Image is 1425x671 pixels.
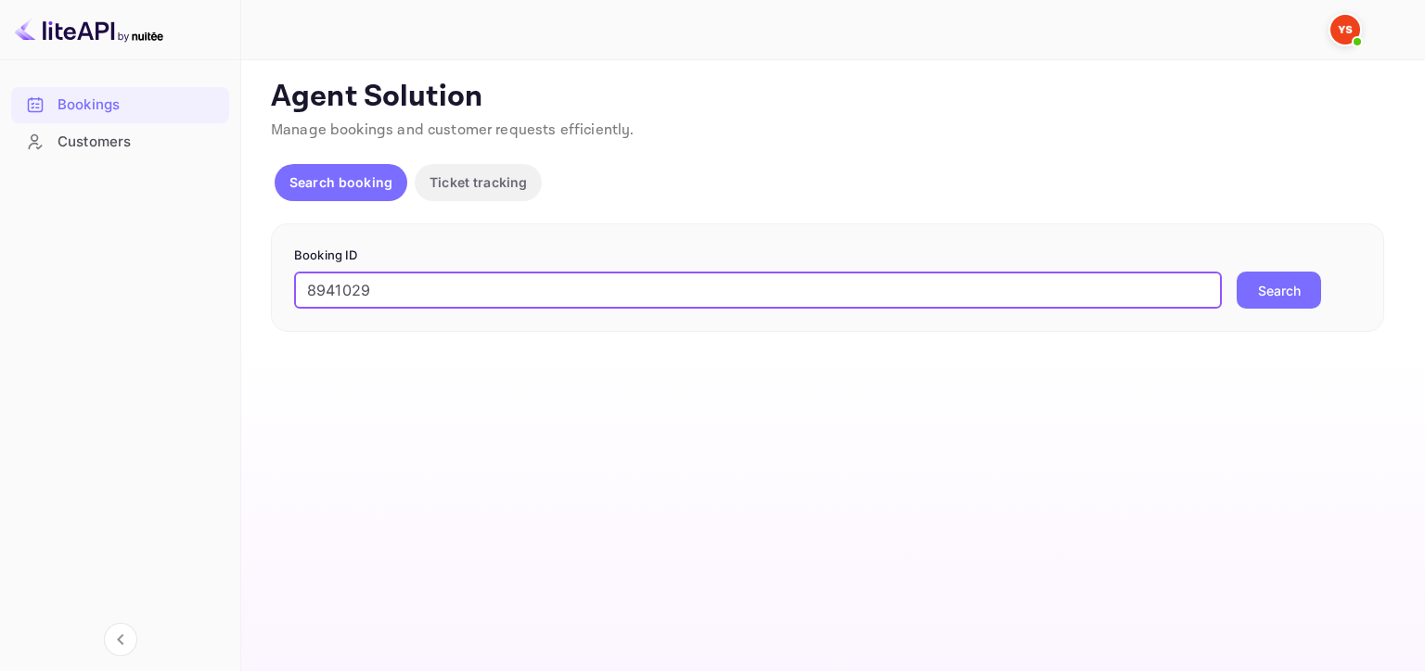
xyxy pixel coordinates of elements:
[15,15,163,44] img: LiteAPI logo
[58,132,220,153] div: Customers
[1237,272,1321,309] button: Search
[294,272,1222,309] input: Enter Booking ID (e.g., 63782194)
[58,95,220,116] div: Bookings
[289,172,392,192] p: Search booking
[11,124,229,160] div: Customers
[271,120,635,140] span: Manage bookings and customer requests efficiently.
[11,124,229,158] a: Customers
[430,172,527,192] p: Ticket tracking
[104,623,137,656] button: Collapse navigation
[11,87,229,123] div: Bookings
[1330,15,1360,44] img: Yandex Support
[294,247,1361,265] p: Booking ID
[11,87,229,121] a: Bookings
[271,79,1392,116] p: Agent Solution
